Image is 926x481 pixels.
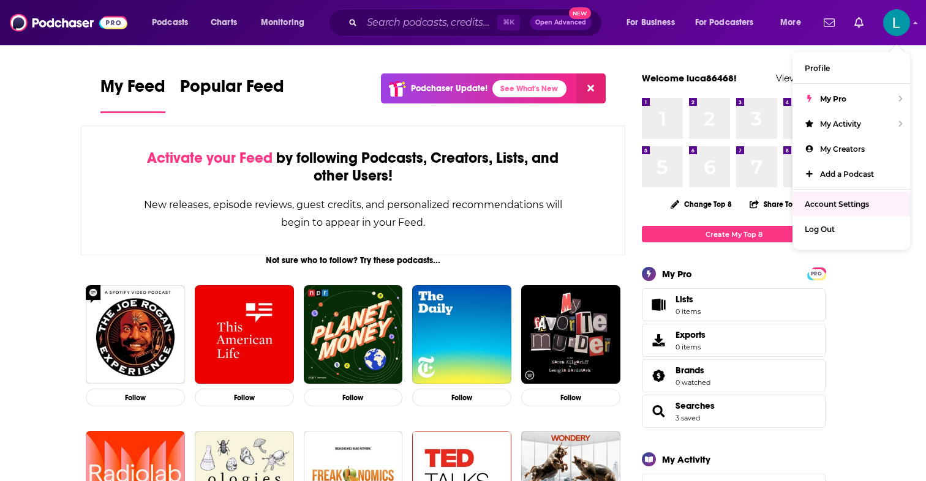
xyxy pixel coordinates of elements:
[569,7,591,19] span: New
[530,15,592,30] button: Open AdvancedNew
[10,11,127,34] img: Podchaser - Follow, Share and Rate Podcasts
[100,76,165,113] a: My Feed
[86,285,185,384] img: The Joe Rogan Experience
[521,389,620,406] button: Follow
[776,72,826,84] a: View Profile
[820,170,874,179] span: Add a Podcast
[820,144,865,154] span: My Creators
[646,296,671,313] span: Lists
[805,225,835,234] span: Log Out
[809,269,824,278] span: PRO
[883,9,910,36] img: User Profile
[780,14,801,31] span: More
[86,389,185,406] button: Follow
[805,199,869,209] span: Account Settings
[642,226,826,242] a: Create My Top 8
[687,13,772,32] button: open menu
[147,149,273,167] span: Activate your Feed
[695,14,754,31] span: For Podcasters
[820,119,861,129] span: My Activity
[304,389,403,406] button: Follow
[180,76,284,113] a: Popular Feed
[143,13,204,32] button: open menu
[195,389,294,406] button: Follow
[618,13,690,32] button: open menu
[646,367,671,384] a: Brands
[792,52,910,250] ul: Show profile menu
[627,14,675,31] span: For Business
[646,332,671,349] span: Exports
[883,9,910,36] span: Logged in as luca86468
[676,365,710,376] a: Brands
[152,14,188,31] span: Podcasts
[676,294,701,305] span: Lists
[81,255,625,266] div: Not sure who to follow? Try these podcasts...
[203,13,244,32] a: Charts
[180,76,284,104] span: Popular Feed
[412,389,511,406] button: Follow
[412,285,511,384] img: The Daily
[676,307,701,316] span: 0 items
[792,192,910,217] a: Account Settings
[792,56,910,81] a: Profile
[642,395,826,428] span: Searches
[340,9,614,37] div: Search podcasts, credits, & more...
[642,359,826,392] span: Brands
[820,94,846,103] span: My Pro
[676,365,704,376] span: Brands
[362,13,497,32] input: Search podcasts, credits, & more...
[676,378,710,387] a: 0 watched
[642,324,826,357] a: Exports
[809,269,824,278] a: PRO
[792,136,910,162] a: My Creators
[662,453,710,465] div: My Activity
[676,329,706,340] span: Exports
[772,13,816,32] button: open menu
[749,192,804,216] button: Share Top 8
[497,15,520,31] span: ⌘ K
[663,196,739,212] button: Change Top 8
[521,285,620,384] img: My Favorite Murder with Karen Kilgariff and Georgia Hardstark
[100,76,165,104] span: My Feed
[195,285,294,384] img: This American Life
[819,12,840,33] a: Show notifications dropdown
[792,162,910,187] a: Add a Podcast
[535,20,586,26] span: Open Advanced
[304,285,403,384] img: Planet Money
[252,13,320,32] button: open menu
[211,14,237,31] span: Charts
[143,149,563,185] div: by following Podcasts, Creators, Lists, and other Users!
[662,268,692,280] div: My Pro
[642,288,826,321] a: Lists
[849,12,868,33] a: Show notifications dropdown
[676,343,706,351] span: 0 items
[642,72,737,84] a: Welcome luca86468!
[492,80,567,97] a: See What's New
[261,14,304,31] span: Monitoring
[676,414,700,422] a: 3 saved
[411,83,487,94] p: Podchaser Update!
[143,196,563,231] div: New releases, episode reviews, guest credits, and personalized recommendations will begin to appe...
[676,400,715,411] a: Searches
[883,9,910,36] button: Show profile menu
[805,64,830,73] span: Profile
[676,294,693,305] span: Lists
[646,403,671,420] a: Searches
